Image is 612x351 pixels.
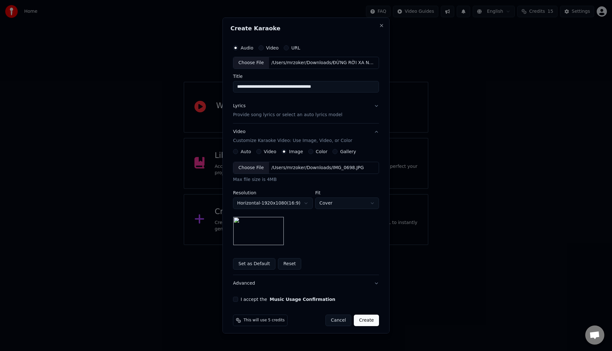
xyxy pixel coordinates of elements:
[233,74,379,78] label: Title
[270,297,335,302] button: I accept the
[233,138,352,144] p: Customize Karaoke Video: Use Image, Video, or Color
[230,26,382,31] h2: Create Karaoke
[316,149,328,154] label: Color
[278,258,301,270] button: Reset
[233,176,379,183] div: Max file size is 4MB
[325,315,351,326] button: Cancel
[241,297,335,302] label: I accept the
[354,315,379,326] button: Create
[233,190,313,195] label: Resolution
[233,258,275,270] button: Set as Default
[233,149,379,275] div: VideoCustomize Karaoke Video: Use Image, Video, or Color
[233,57,269,69] div: Choose File
[233,103,245,109] div: Lyrics
[266,46,279,50] label: Video
[269,60,377,66] div: /Users/mrzoker/Downloads/ĐỪNG RỜI XA NHAU - QUỐC THIÊN V (Remix).mp3
[241,46,253,50] label: Audio
[241,149,251,154] label: Auto
[269,165,367,171] div: /Users/mrzoker/Downloads/IMG_0698.JPG
[264,149,276,154] label: Video
[233,123,379,149] button: VideoCustomize Karaoke Video: Use Image, Video, or Color
[233,98,379,123] button: LyricsProvide song lyrics or select an auto lyrics model
[233,162,269,174] div: Choose File
[244,318,285,323] span: This will use 5 credits
[315,190,379,195] label: Fit
[233,129,352,144] div: Video
[340,149,356,154] label: Gallery
[289,149,303,154] label: Image
[233,275,379,292] button: Advanced
[291,46,300,50] label: URL
[233,112,342,118] p: Provide song lyrics or select an auto lyrics model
